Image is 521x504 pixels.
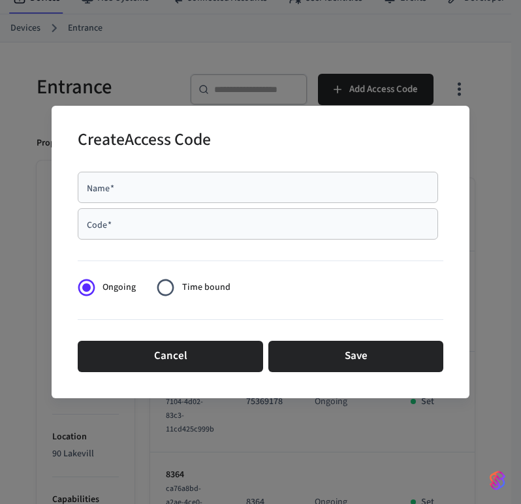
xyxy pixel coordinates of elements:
[78,121,211,161] h2: Create Access Code
[182,281,230,294] span: Time bound
[78,341,263,372] button: Cancel
[103,281,136,294] span: Ongoing
[268,341,443,372] button: Save
[490,470,505,491] img: SeamLogoGradient.69752ec5.svg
